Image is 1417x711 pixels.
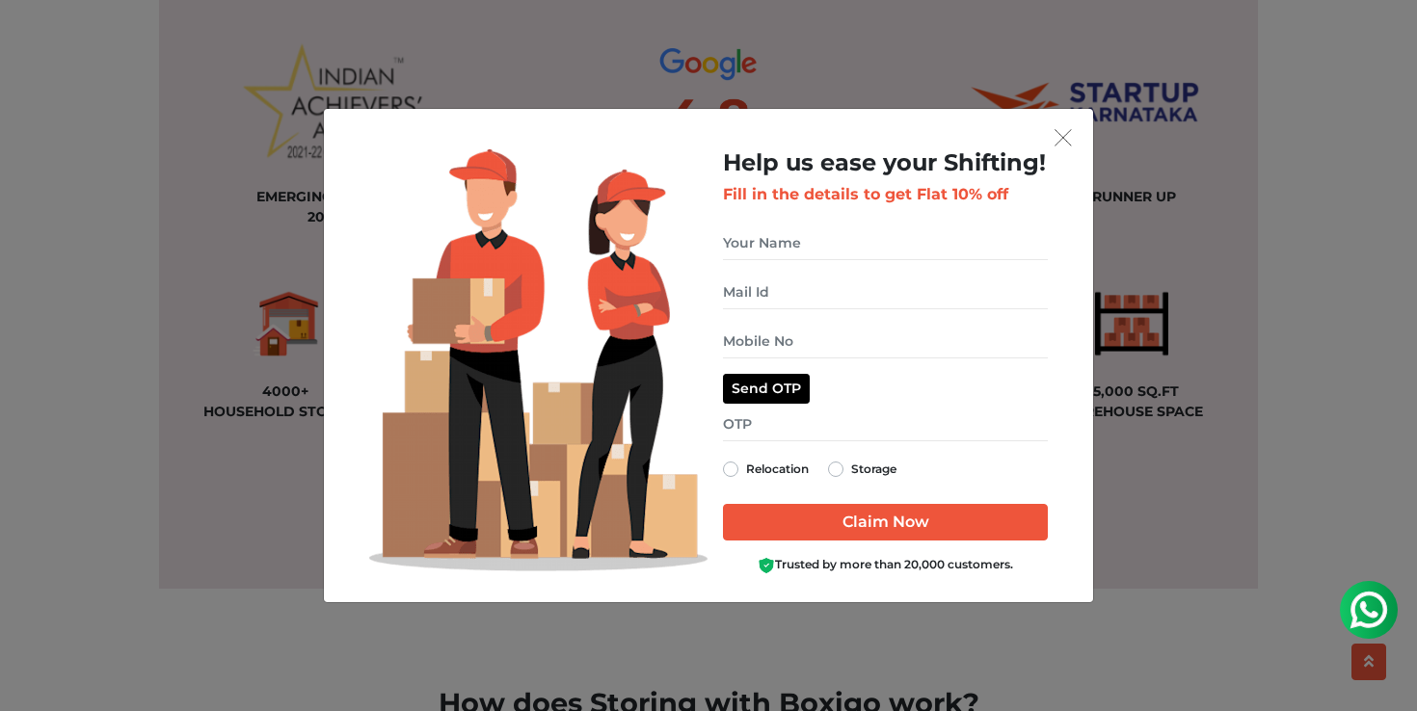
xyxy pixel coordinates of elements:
input: Mail Id [723,276,1048,309]
input: Claim Now [723,504,1048,540]
img: Lead Welcome Image [369,149,708,571]
label: Storage [851,458,896,481]
img: whatsapp-icon.svg [19,19,58,58]
input: OTP [723,408,1048,441]
img: exit [1055,129,1072,146]
label: Relocation [746,458,809,481]
input: Mobile No [723,325,1048,358]
input: Your Name [723,226,1048,260]
h2: Help us ease your Shifting! [723,149,1048,177]
button: Send OTP [723,374,810,404]
div: Trusted by more than 20,000 customers. [723,556,1048,574]
h3: Fill in the details to get Flat 10% off [723,185,1048,203]
img: Boxigo Customer Shield [758,557,775,574]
